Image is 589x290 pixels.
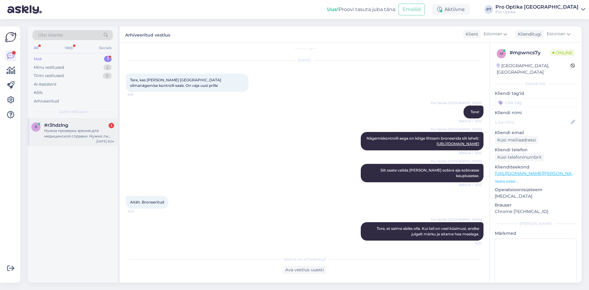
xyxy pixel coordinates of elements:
span: Nähtud ✓ 9:20 [459,151,482,155]
div: 1 [109,123,114,128]
p: Kliendi email [495,130,577,136]
span: 9:23 [459,241,482,246]
span: Online [550,49,575,56]
span: Nägemiskontrolli aega on kõige lihtsam broneerida siit lehelt: [367,136,479,146]
div: Нужна проверка зрения для медицинской справки. Нужно ли записываться ? [44,128,114,139]
div: Arhiveeritud [34,98,59,104]
div: Ava vestlus uuesti [283,266,326,274]
span: Siit saate valida [PERSON_NAME] sobiva aja sobivasse kauplusesse. [380,168,480,178]
p: Klienditeekond [495,164,577,170]
p: Kliendi nimi [495,110,577,116]
div: Socials [98,44,113,52]
div: Küsi meiliaadressi [495,136,538,144]
div: AI Assistent [34,81,56,87]
p: Chrome [TECHNICAL_ID] [495,208,577,215]
span: Otsi kliente [38,32,63,38]
p: Kliendi telefon [495,147,577,153]
div: # mpwncs7y [510,49,550,56]
div: Klient [463,31,478,37]
div: All [33,44,40,52]
span: Nähtud ✓ 9:20 [459,119,482,123]
span: Pro Optika [GEOGRAPHIC_DATA] [431,217,482,222]
b: Uus! [327,6,339,12]
div: Küsi telefoninumbrit [495,153,544,161]
div: Kõik [34,90,43,96]
span: Uued vestlused [59,109,87,114]
p: Vaata edasi ... [495,179,577,184]
span: Tere! [471,110,479,114]
div: 0 [103,73,112,79]
span: Pro Optika [GEOGRAPHIC_DATA] [431,159,482,164]
div: [DATE] [126,58,483,63]
div: Tiimi vestlused [34,73,64,79]
p: Märkmed [495,230,577,237]
div: 1 [104,56,112,62]
div: [PERSON_NAME] [495,221,577,226]
div: Proovi tasuta juba täna: [327,6,396,13]
div: PT [484,5,493,14]
div: Web [64,44,74,52]
div: 2 [103,64,112,71]
label: Arhiveeritud vestlus [125,30,170,38]
input: Lisa tag [495,98,577,107]
span: Vestlus on arhiveeritud [284,257,326,262]
div: Minu vestlused [34,64,64,71]
div: [DATE] 9:24 [96,139,114,144]
div: Kliendi info [495,81,577,87]
p: Brauser [495,202,577,208]
span: Pro Optika [GEOGRAPHIC_DATA] [431,101,482,105]
a: [URL][DOMAIN_NAME][PERSON_NAME] [495,171,579,176]
p: [MEDICAL_DATA] [495,193,577,199]
span: 9:23 [128,209,151,214]
div: Klienditugi [515,31,541,37]
div: Pro Optika [495,10,579,14]
button: Emailid [398,4,425,15]
span: Estonian [547,31,565,37]
span: r [35,125,37,129]
span: Nähtud ✓ 9:20 [459,183,482,187]
a: Pro Optika [GEOGRAPHIC_DATA]Pro Optika [495,5,585,14]
p: Operatsioonisüsteem [495,187,577,193]
a: [URL][DOMAIN_NAME] [437,141,479,146]
span: 9:18 [128,92,151,97]
span: #r3hdzlng [44,122,68,128]
p: Kliendi tag'id [495,90,577,97]
span: Aitäh. Broneeritud [130,200,164,204]
div: Uus [34,56,42,62]
span: Estonian [483,31,502,37]
span: m [500,51,503,56]
img: Askly Logo [5,31,17,43]
span: Tere, kas [PERSON_NAME] [GEOGRAPHIC_DATA] silmanägemise kontrolli saab. On vaja uusi prille [130,78,222,88]
div: [GEOGRAPHIC_DATA], [GEOGRAPHIC_DATA] [497,63,571,75]
input: Lisa nimi [495,119,570,126]
div: Pro Optika [GEOGRAPHIC_DATA] [495,5,579,10]
span: Pro Optika [GEOGRAPHIC_DATA] [431,127,482,132]
span: Tore, et saime abiks olla. Kui teil on veel küsimusi, andke julgelt märku ja aitame hea meelega. [377,226,480,236]
div: Aktiivne [432,4,470,15]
